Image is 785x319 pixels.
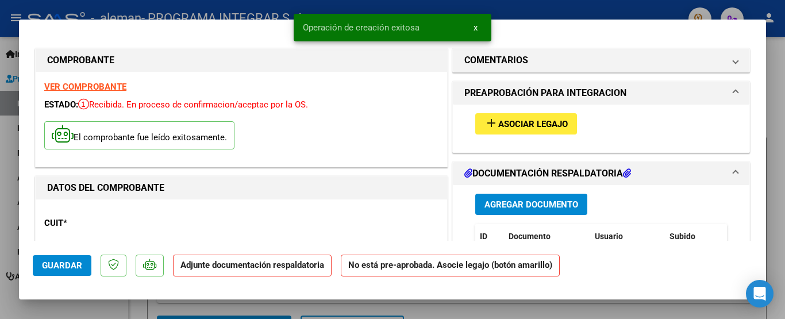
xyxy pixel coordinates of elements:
p: CUIT [44,217,163,230]
button: Guardar [33,255,91,276]
mat-icon: add [484,116,498,130]
mat-expansion-panel-header: DOCUMENTACIÓN RESPALDATORIA [453,162,749,185]
strong: COMPROBANTE [47,55,114,66]
span: ID [480,232,487,241]
datatable-header-cell: ID [475,224,504,249]
datatable-header-cell: Subido [665,224,722,249]
strong: DATOS DEL COMPROBANTE [47,182,164,193]
div: Open Intercom Messenger [746,280,774,308]
datatable-header-cell: Usuario [590,224,665,249]
strong: Adjunte documentación respaldatoria [180,260,324,270]
strong: No está pre-aprobada. Asocie legajo (botón amarillo) [341,255,560,277]
button: x [464,17,487,38]
datatable-header-cell: Acción [722,224,780,249]
p: El comprobante fue leído exitosamente. [44,121,234,149]
datatable-header-cell: Documento [504,224,590,249]
span: Agregar Documento [484,199,578,210]
span: Usuario [595,232,623,241]
span: Operación de creación exitosa [303,22,420,33]
mat-expansion-panel-header: PREAPROBACIÓN PARA INTEGRACION [453,82,749,105]
span: Recibida. En proceso de confirmacion/aceptac por la OS. [78,99,308,110]
span: x [474,22,478,33]
span: Asociar Legajo [498,119,568,129]
span: Subido [669,232,695,241]
a: VER COMPROBANTE [44,82,126,92]
h1: COMENTARIOS [464,53,528,67]
div: PREAPROBACIÓN PARA INTEGRACION [453,105,749,152]
span: Documento [509,232,551,241]
h1: PREAPROBACIÓN PARA INTEGRACION [464,86,626,100]
h1: DOCUMENTACIÓN RESPALDATORIA [464,167,631,180]
button: Asociar Legajo [475,113,577,134]
span: Guardar [42,260,82,271]
span: ESTADO: [44,99,78,110]
mat-expansion-panel-header: COMENTARIOS [453,49,749,72]
button: Agregar Documento [475,194,587,215]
